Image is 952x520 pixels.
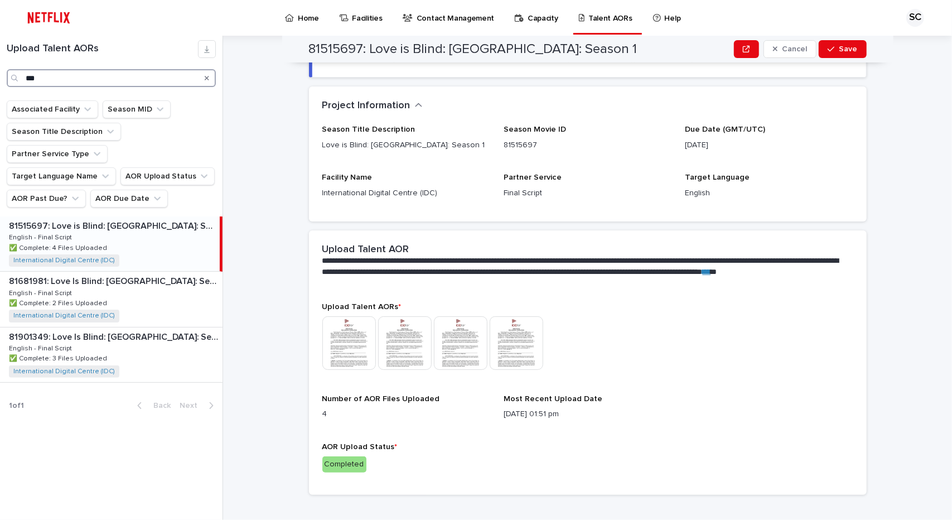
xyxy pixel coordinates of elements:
span: AOR Upload Status [322,443,398,451]
input: Search [7,69,216,87]
a: International Digital Centre (IDC) [13,257,115,264]
div: Completed [322,456,366,473]
p: ✅ Complete: 3 Files Uploaded [9,353,109,363]
button: Partner Service Type [7,145,108,163]
button: Save [819,40,866,58]
a: International Digital Centre (IDC) [13,312,115,320]
button: Next [175,401,223,411]
p: [DATE] 01:51 pm [504,408,671,420]
img: ifQbXi3ZQGMSEF7WDB7W [22,7,75,29]
button: Season MID [103,100,171,118]
a: International Digital Centre (IDC) [13,368,115,375]
p: Final Script [504,187,671,199]
button: Target Language Name [7,167,116,185]
h1: Upload Talent AORs [7,43,198,55]
span: Back [147,402,171,410]
span: Save [839,45,858,53]
span: Facility Name [322,174,373,181]
span: Season Title Description [322,126,415,133]
p: [DATE] [685,139,853,151]
span: Season Movie ID [504,126,566,133]
button: AOR Past Due? [7,190,86,208]
p: English - Final Script [9,343,74,353]
p: ✅ Complete: 4 Files Uploaded [9,242,109,252]
h2: Project Information [322,100,410,112]
button: Cancel [763,40,817,58]
span: Next [180,402,204,410]
span: Due Date (GMT/UTC) [685,126,765,133]
button: Back [128,401,175,411]
span: Partner Service [504,174,562,181]
p: ✅ Complete: 2 Files Uploaded [9,297,109,307]
button: Season Title Description [7,123,121,141]
p: English [685,187,853,199]
button: AOR Due Date [90,190,168,208]
p: 4 [322,408,490,420]
div: SC [906,9,924,27]
p: English - Final Script [9,232,74,242]
button: Project Information [322,100,423,112]
h2: Upload Talent AOR [322,244,409,256]
span: Upload Talent AORs [322,303,402,311]
span: Target Language [685,174,750,181]
span: Most Recent Upload Date [504,395,602,403]
p: Love is Blind: [GEOGRAPHIC_DATA]: Season 1 [322,139,490,151]
h2: 81515697: Love is Blind: [GEOGRAPHIC_DATA]: Season 1 [309,41,637,57]
p: 81681981: Love Is Blind: [GEOGRAPHIC_DATA]: Season 4 [9,274,220,287]
p: English - Final Script [9,287,74,297]
p: 81515697: Love is Blind: [GEOGRAPHIC_DATA]: Season 1 [9,219,218,232]
p: 81901349: Love Is Blind: [GEOGRAPHIC_DATA]: Season 5 [9,330,220,343]
span: Cancel [782,45,807,53]
button: Associated Facility [7,100,98,118]
p: International Digital Centre (IDC) [322,187,490,199]
p: 81515697 [504,139,671,151]
button: AOR Upload Status [120,167,215,185]
span: Number of AOR Files Uploaded [322,395,440,403]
